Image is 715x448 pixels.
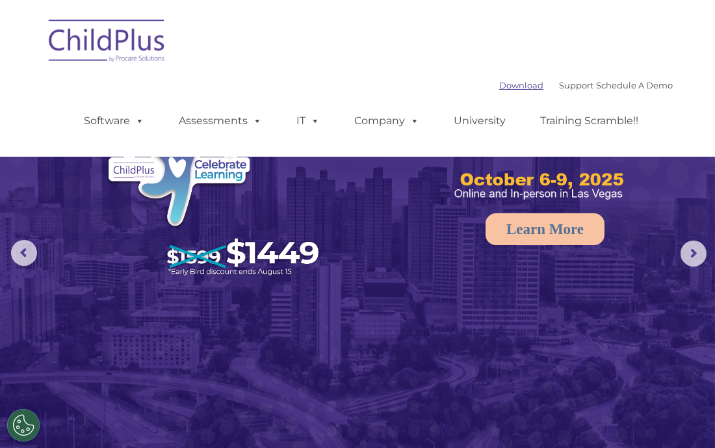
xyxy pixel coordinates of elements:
button: Cookies Settings [7,409,40,441]
a: Software [71,108,157,134]
a: Company [341,108,432,134]
font: | [499,80,673,90]
a: University [441,108,519,134]
a: Download [499,80,543,90]
a: Support [559,80,593,90]
a: Assessments [166,108,275,134]
img: ChildPlus by Procare Solutions [42,10,172,75]
a: IT [283,108,333,134]
a: Schedule A Demo [596,80,673,90]
a: Learn More [486,213,604,245]
a: Training Scramble!! [527,108,651,134]
iframe: Chat Widget [650,386,715,448]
